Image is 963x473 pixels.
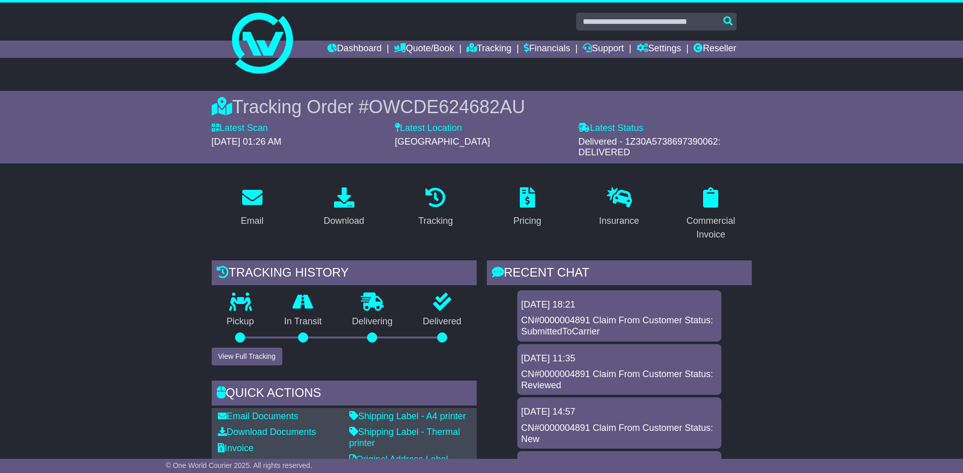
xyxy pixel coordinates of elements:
p: Delivered [408,316,477,327]
a: Email [234,184,270,231]
a: Settings [637,41,681,58]
a: Invoice [218,443,254,453]
label: Latest Scan [212,123,268,134]
a: Pricing [507,184,548,231]
span: Delivered - 1Z30A5738697390062: DELIVERED [578,137,720,158]
span: [GEOGRAPHIC_DATA] [395,137,490,147]
div: Email [241,214,263,228]
a: Original Address Label [349,454,448,464]
p: In Transit [269,316,337,327]
span: OWCDE624682AU [369,96,525,117]
a: Download [317,184,371,231]
a: Commercial Invoice [670,184,752,245]
div: Tracking [418,214,453,228]
a: Email Documents [218,411,298,421]
a: Quote/Book [394,41,454,58]
div: [DATE] 11:35 [521,353,717,364]
a: Support [583,41,624,58]
p: Delivering [337,316,408,327]
a: Insurance [592,184,646,231]
div: Quick Actions [212,381,477,408]
button: View Full Tracking [212,348,282,365]
label: Latest Status [578,123,643,134]
p: Pickup [212,316,270,327]
a: Download Documents [218,427,316,437]
div: Insurance [599,214,639,228]
div: Pricing [513,214,541,228]
a: Shipping Label - A4 printer [349,411,466,421]
div: Tracking Order # [212,96,752,118]
span: © One World Courier 2025. All rights reserved. [165,461,312,469]
div: Download [323,214,364,228]
a: Tracking [412,184,459,231]
div: Tracking history [212,260,477,288]
a: Dashboard [327,41,382,58]
span: [DATE] 01:26 AM [212,137,282,147]
a: Shipping Label - Thermal printer [349,427,460,448]
div: CN#0000004891 Claim From Customer Status: Reviewed [521,369,717,391]
div: CN#0000004891 Claim From Customer Status: New [521,423,717,445]
div: Commercial Invoice [677,214,745,242]
a: Financials [524,41,570,58]
div: RECENT CHAT [487,260,752,288]
div: CN#0000004891 Claim From Customer Status: SubmittedToCarrier [521,315,717,337]
a: Tracking [467,41,511,58]
div: [DATE] 18:21 [521,299,717,311]
div: [DATE] 14:57 [521,407,717,418]
label: Latest Location [395,123,462,134]
a: Reseller [693,41,736,58]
